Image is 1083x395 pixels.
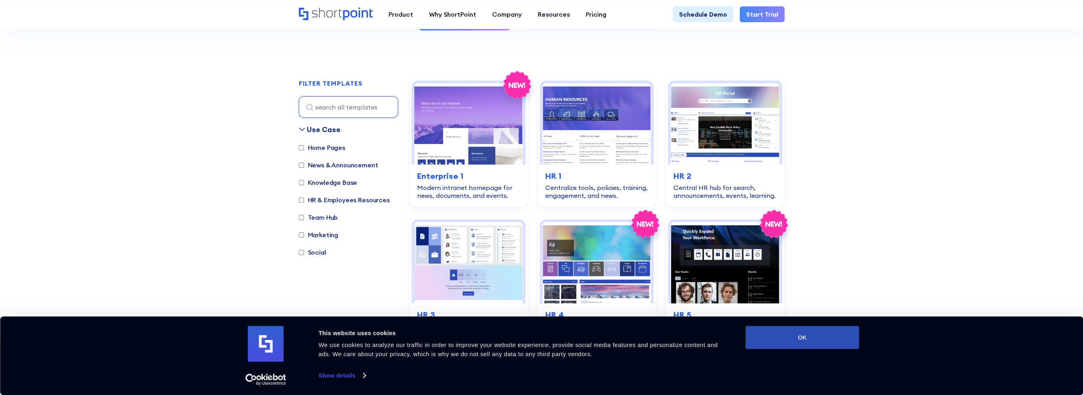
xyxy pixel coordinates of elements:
[299,180,304,185] input: Knowledge Base
[299,145,304,150] input: Home Pages
[673,309,776,321] h3: HR 5
[299,160,378,170] label: News & Announcement
[307,124,340,135] div: Use Case
[319,328,728,338] div: This website uses cookies
[545,184,648,199] div: Centralize tools, policies, training, engagement, and news.
[421,6,484,22] a: Why ShortPoint
[299,80,363,87] h2: FILTER TEMPLATES
[673,170,776,182] h3: HR 2
[417,170,520,182] h3: Enterprise 1
[299,195,390,205] label: HR & Employees Resources
[299,215,304,220] input: Team Hub
[673,184,776,199] div: Central HR hub for search, announcements, events, learning.
[231,374,300,385] a: Usercentrics Cookiebot - opens in a new window
[299,143,345,152] label: Home Pages
[530,6,578,22] a: Resources
[673,6,733,22] a: Schedule Demo
[666,78,784,207] a: HR 2 - HR Intranet Portal: Central HR hub for search, announcements, events, learning.HR 2Central...
[666,217,784,354] a: HR 5 – Human Resource Template: Modern hub for people, policies, events, and tools.HR 5Modern hub...
[299,163,304,168] input: News & Announcement
[429,10,476,19] div: Why ShortPoint
[537,78,656,207] a: HR 1 – Human Resources Template: Centralize tools, policies, training, engagement, and news.HR 1C...
[417,184,520,199] div: Modern intranet homepage for news, documents, and events.
[389,10,413,19] div: Product
[319,370,365,382] a: Show details
[299,230,339,240] label: Marketing
[299,178,358,187] label: Knowledge Base
[299,232,304,238] input: Marketing
[409,78,528,207] a: Enterprise 1 – SharePoint Homepage Design: Modern intranet homepage for news, documents, and even...
[671,83,779,165] img: HR 2 - HR Intranet Portal: Central HR hub for search, announcements, events, learning.
[299,247,326,257] label: Social
[299,197,304,203] input: HR & Employees Resources
[299,213,338,222] label: Team Hub
[409,217,528,354] a: HR 3 – HR Intranet Template: All‑in‑one space for news, events, and documents.HR 3All‑in‑one spac...
[578,6,614,22] a: Pricing
[299,250,304,255] input: Social
[542,222,651,303] img: HR 4 – SharePoint HR Intranet Template: Streamline news, policies, training, events, and workflow...
[381,6,421,22] a: Product
[417,309,520,321] h3: HR 3
[542,83,651,165] img: HR 1 – Human Resources Template: Centralize tools, policies, training, engagement, and news.
[492,10,522,19] div: Company
[299,8,373,21] a: Home
[671,222,779,303] img: HR 5 – Human Resource Template: Modern hub for people, policies, events, and tools.
[319,341,718,357] span: We use cookies to analyze our traffic in order to improve your website experience, provide social...
[740,6,785,22] a: Start Trial
[299,96,398,118] input: search all templates
[586,10,606,19] div: Pricing
[414,83,523,165] img: Enterprise 1 – SharePoint Homepage Design: Modern intranet homepage for news, documents, and events.
[545,309,648,321] h3: HR 4
[484,6,530,22] a: Company
[545,170,648,182] h3: HR 1
[248,326,284,362] img: logo
[746,326,859,349] button: OK
[538,10,570,19] div: Resources
[537,217,656,354] a: HR 4 – SharePoint HR Intranet Template: Streamline news, policies, training, events, and workflow...
[414,222,523,303] img: HR 3 – HR Intranet Template: All‑in‑one space for news, events, and documents.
